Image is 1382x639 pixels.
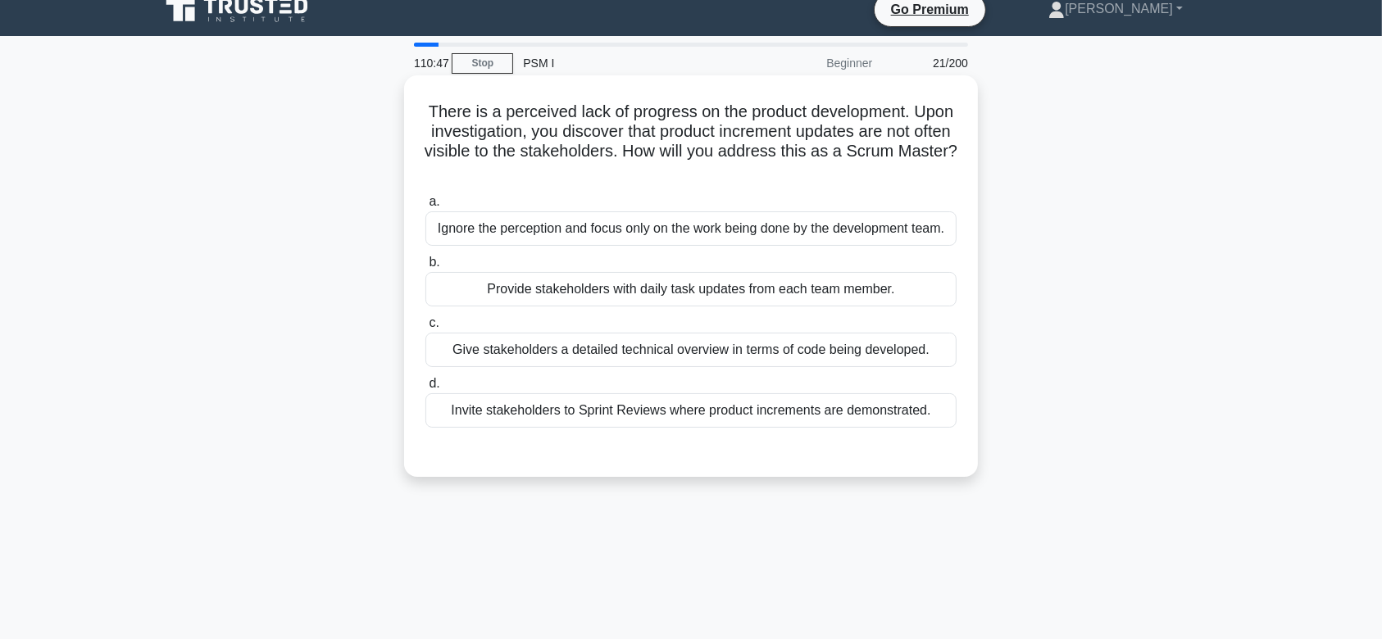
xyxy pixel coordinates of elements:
[739,47,882,79] div: Beginner
[429,315,439,329] span: c.
[404,47,452,79] div: 110:47
[425,211,957,246] div: Ignore the perception and focus only on the work being done by the development team.
[513,47,739,79] div: PSM I
[429,255,439,269] span: b.
[424,102,958,182] h5: There is a perceived lack of progress on the product development. Upon investigation, you discove...
[425,333,957,367] div: Give stakeholders a detailed technical overview in terms of code being developed.
[429,194,439,208] span: a.
[429,376,439,390] span: d.
[882,47,978,79] div: 21/200
[425,393,957,428] div: Invite stakeholders to Sprint Reviews where product increments are demonstrated.
[452,53,513,74] a: Stop
[425,272,957,306] div: Provide stakeholders with daily task updates from each team member.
